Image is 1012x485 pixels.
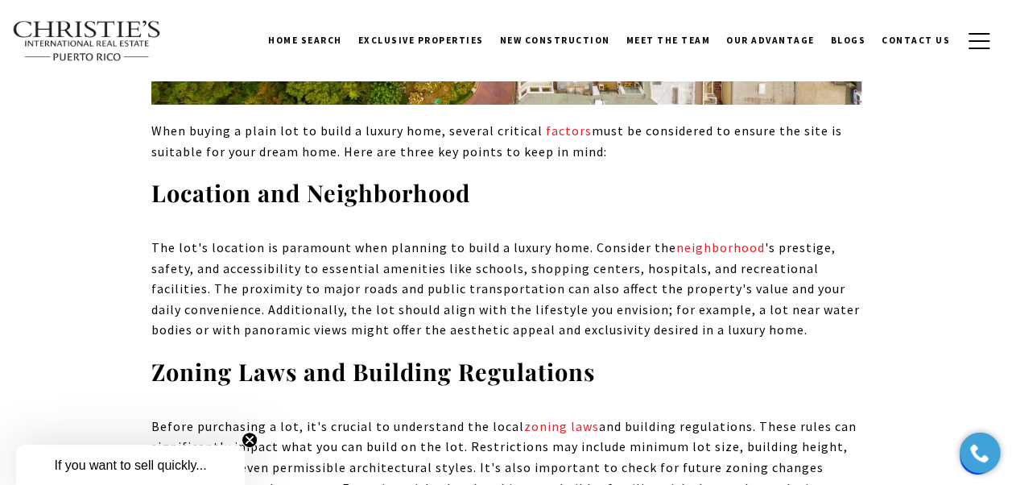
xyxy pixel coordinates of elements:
[882,35,950,46] span: Contact Us
[54,458,206,472] span: If you want to sell quickly...
[546,122,592,139] span: factors
[12,20,162,62] img: Christie's International Real Estate text transparent background
[16,445,245,485] div: If you want to sell quickly...Close teaser
[618,20,719,60] a: Meet the Team
[151,177,470,208] strong: Location and Neighborhood
[958,18,1000,64] button: button
[831,35,866,46] span: Blogs
[358,35,484,46] span: Exclusive Properties
[676,239,765,255] a: neighborhood - open in a new tab
[500,35,610,46] span: New Construction
[151,122,842,160] span: must be considered to ensure the site is suitable for your dream home. Here are three key points ...
[151,356,595,387] strong: Zoning Laws and Building Regulations
[543,122,592,139] a: factors
[726,35,815,46] span: Our Advantage
[823,20,874,60] a: Blogs
[492,20,618,60] a: New Construction
[242,432,258,448] button: Close teaser
[350,20,492,60] a: Exclusive Properties
[260,20,350,60] a: Home Search
[151,122,543,139] span: When buying a plain lot to build a luxury home, several critical
[151,239,860,338] span: The lot's location is paramount when planning to build a luxury home. Consider the 's prestige, s...
[524,418,599,434] a: zoning laws - open in a new tab
[718,20,823,60] a: Our Advantage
